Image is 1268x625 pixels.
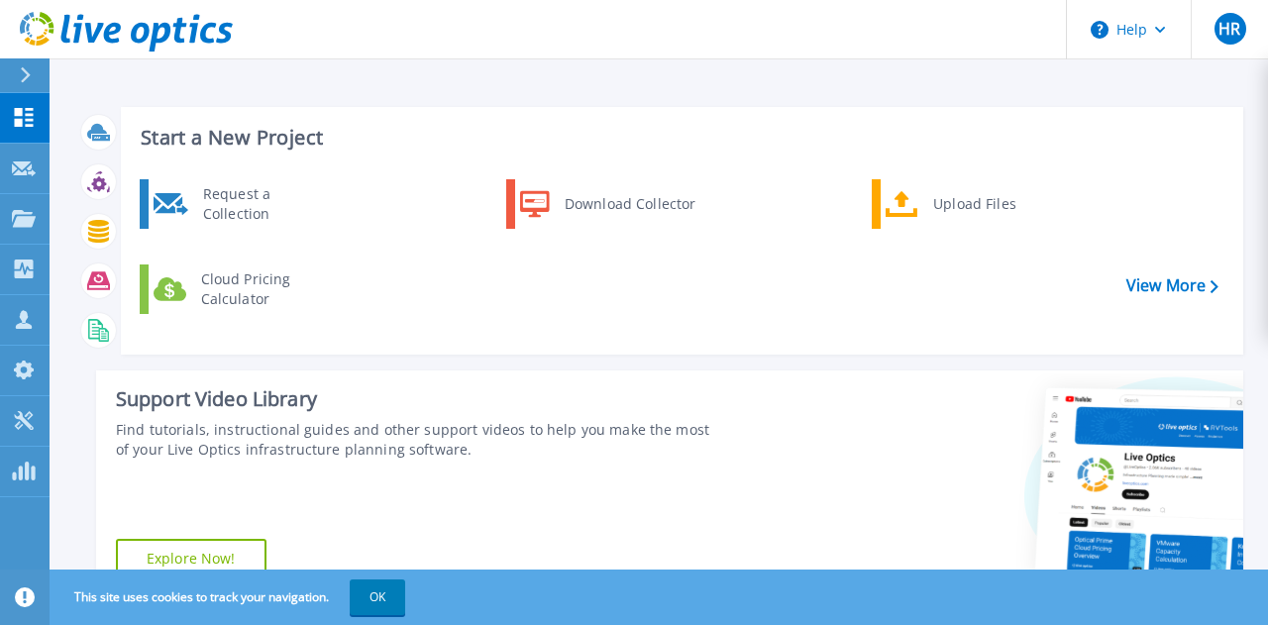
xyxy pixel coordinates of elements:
[1218,21,1240,37] span: HR
[1126,276,1218,295] a: View More
[193,184,338,224] div: Request a Collection
[191,269,338,309] div: Cloud Pricing Calculator
[872,179,1075,229] a: Upload Files
[116,539,266,578] a: Explore Now!
[555,184,704,224] div: Download Collector
[140,264,343,314] a: Cloud Pricing Calculator
[116,420,712,460] div: Find tutorials, instructional guides and other support videos to help you make the most of your L...
[140,179,343,229] a: Request a Collection
[54,579,405,615] span: This site uses cookies to track your navigation.
[350,579,405,615] button: OK
[923,184,1070,224] div: Upload Files
[141,127,1217,149] h3: Start a New Project
[116,386,712,412] div: Support Video Library
[506,179,709,229] a: Download Collector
